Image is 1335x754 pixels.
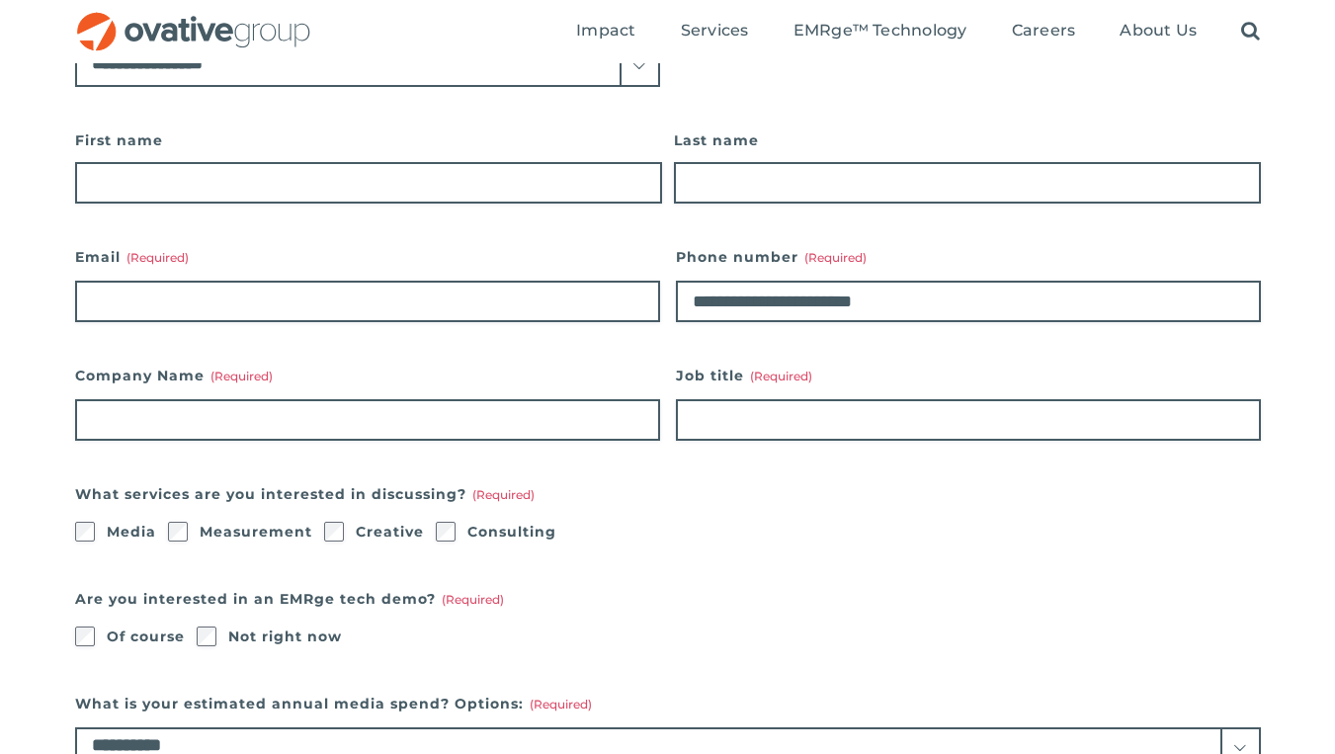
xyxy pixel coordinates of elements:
span: Careers [1012,21,1076,41]
span: (Required) [126,250,189,265]
label: What is your estimated annual media spend? Options: [75,690,1261,717]
span: (Required) [750,369,812,383]
a: Services [681,21,749,42]
label: Job title [676,362,1261,389]
label: Creative [356,518,424,545]
span: (Required) [472,487,535,502]
label: Company Name [75,362,660,389]
span: (Required) [804,250,867,265]
a: OG_Full_horizontal_RGB [75,10,312,29]
span: EMRge™ Technology [793,21,967,41]
label: Media [107,518,156,545]
legend: Are you interested in an EMRge tech demo? [75,585,504,613]
a: EMRge™ Technology [793,21,967,42]
span: About Us [1120,21,1197,41]
label: Last name [674,126,1261,154]
a: About Us [1120,21,1197,42]
span: Services [681,21,749,41]
legend: What services are you interested in discussing? [75,480,535,508]
label: Consulting [467,518,556,545]
a: Search [1241,21,1260,42]
span: (Required) [442,592,504,607]
a: Impact [576,21,635,42]
span: (Required) [210,369,273,383]
label: Measurement [200,518,312,545]
label: Email [75,243,660,271]
span: Impact [576,21,635,41]
a: Careers [1012,21,1076,42]
label: Not right now [228,623,342,650]
span: (Required) [530,697,592,712]
label: Of course [107,623,185,650]
label: Phone number [676,243,1261,271]
label: First name [75,126,662,154]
